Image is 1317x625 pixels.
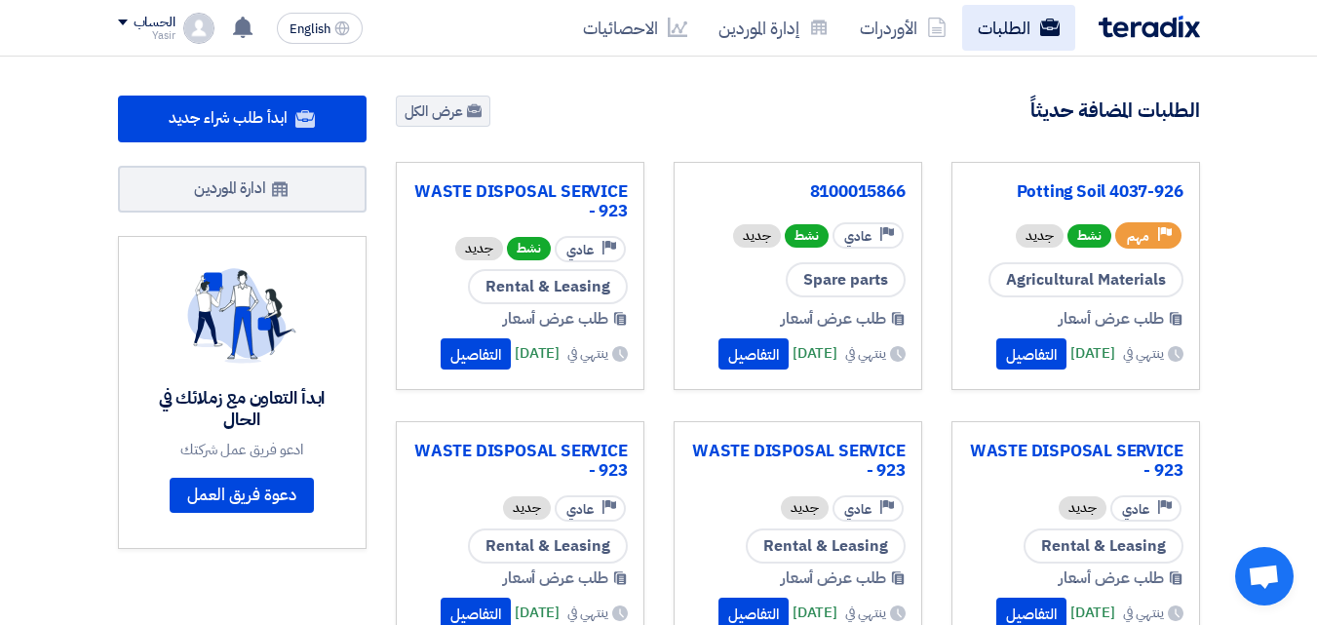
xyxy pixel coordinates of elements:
[733,224,781,248] div: جديد
[567,343,607,364] span: ينتهي في
[396,96,490,127] a: عرض الكل
[1123,343,1163,364] span: ينتهي في
[1016,224,1064,248] div: جديد
[844,5,962,51] a: الأوردرات
[468,528,628,564] span: Rental & Leasing
[183,13,214,44] img: profile_test.png
[1099,16,1200,38] img: Teradix logo
[785,224,829,248] span: نشط
[412,442,628,481] a: WASTE DISPOSAL SERVICE - 923
[412,182,628,221] a: WASTE DISPOSAL SERVICE - 923
[845,343,885,364] span: ينتهي في
[507,237,551,260] span: نشط
[118,166,367,213] a: ادارة الموردين
[781,566,886,590] span: طلب عرض أسعار
[746,528,906,564] span: Rental & Leasing
[277,13,363,44] button: English
[1123,603,1163,623] span: ينتهي في
[142,441,342,458] div: ادعو فريق عمل شركتك
[968,442,1183,481] a: WASTE DISPOSAL SERVICE - 923
[118,30,175,41] div: Yasir
[988,262,1183,297] span: Agricultural Materials
[566,241,594,259] span: عادي
[690,182,906,202] a: 8100015866
[786,262,906,297] span: Spare parts
[1059,496,1106,520] div: جديد
[468,269,628,304] span: Rental & Leasing
[962,5,1075,51] a: الطلبات
[515,342,560,365] span: [DATE]
[1024,528,1183,564] span: Rental & Leasing
[703,5,844,51] a: إدارة الموردين
[844,500,872,519] span: عادي
[1070,342,1115,365] span: [DATE]
[515,602,560,624] span: [DATE]
[1127,227,1149,246] span: مهم
[567,603,607,623] span: ينتهي في
[781,307,886,331] span: طلب عرض أسعار
[142,387,342,431] div: ابدأ التعاون مع زملائك في الحال
[1059,566,1164,590] span: طلب عرض أسعار
[455,237,503,260] div: جديد
[567,5,703,51] a: الاحصائيات
[1235,547,1294,605] a: Open chat
[170,478,314,513] a: دعوة فريق العمل
[845,603,885,623] span: ينتهي في
[690,442,906,481] a: WASTE DISPOSAL SERVICE - 923
[134,15,175,31] div: الحساب
[503,566,608,590] span: طلب عرض أسعار
[503,307,608,331] span: طلب عرض أسعار
[968,182,1183,202] a: Potting Soil 4037-926
[169,106,287,130] span: ابدأ طلب شراء جديد
[441,338,511,370] button: التفاصيل
[1067,224,1111,248] span: نشط
[1070,602,1115,624] span: [DATE]
[1030,98,1200,123] h4: الطلبات المضافة حديثاً
[187,268,296,364] img: invite_your_team.svg
[1122,500,1149,519] span: عادي
[793,602,837,624] span: [DATE]
[1059,307,1164,331] span: طلب عرض أسعار
[718,338,789,370] button: التفاصيل
[781,496,829,520] div: جديد
[793,342,837,365] span: [DATE]
[996,338,1066,370] button: التفاصيل
[844,227,872,246] span: عادي
[290,22,330,36] span: English
[503,496,551,520] div: جديد
[566,500,594,519] span: عادي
